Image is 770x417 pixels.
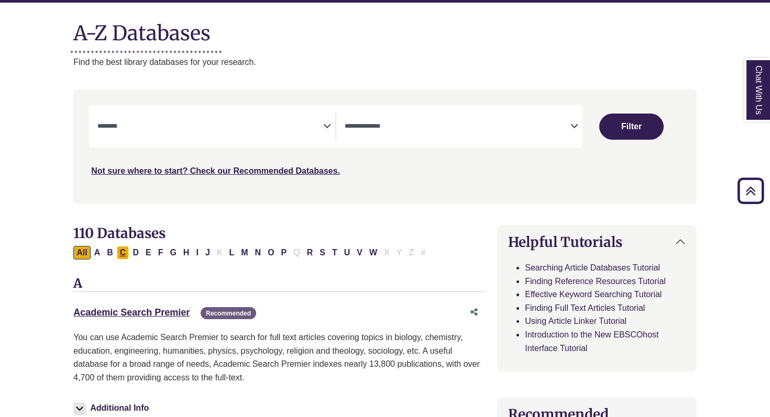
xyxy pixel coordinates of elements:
[201,307,256,319] span: Recommended
[345,123,570,131] textarea: Search
[525,290,662,299] a: Effective Keyword Searching Tutorial
[525,277,666,286] a: Finding Reference Resources Tutorial
[73,307,190,318] a: Academic Search Premier
[525,330,658,353] a: Introduction to the New EBSCOhost Interface Tutorial
[155,246,167,260] button: Filter Results F
[525,317,626,325] a: Using Article Linker Tutorial
[354,246,366,260] button: Filter Results V
[226,246,237,260] button: Filter Results L
[341,246,354,260] button: Filter Results U
[73,401,152,415] button: Additional Info
[599,114,664,140] button: Submit for Search Results
[238,246,251,260] button: Filter Results M
[252,246,265,260] button: Filter Results N
[329,246,340,260] button: Filter Results T
[498,226,696,258] button: Helpful Tutorials
[73,13,697,45] h1: A-Z Databases
[202,246,213,260] button: Filter Results J
[73,331,485,384] p: You can use Academic Search Premier to search for full text articles covering topics in biology, ...
[464,302,485,322] button: Share this database
[91,166,340,175] a: Not sure where to start? Check our Recommended Databases.
[117,246,129,260] button: Filter Results C
[265,246,277,260] button: Filter Results O
[316,246,328,260] button: Filter Results S
[278,246,290,260] button: Filter Results P
[73,89,697,204] nav: Search filters
[167,246,179,260] button: Filter Results G
[91,246,104,260] button: Filter Results A
[129,246,142,260] button: Filter Results D
[73,246,90,260] button: All
[73,55,697,69] p: Find the best library databases for your research.
[180,246,193,260] button: Filter Results H
[734,184,767,198] a: Back to Top
[73,247,430,256] div: Alpha-list to filter by first letter of database name
[73,276,485,292] h3: A
[525,303,645,312] a: Finding Full Text Articles Tutorial
[366,246,380,260] button: Filter Results W
[525,263,660,272] a: Searching Article Databases Tutorial
[193,246,201,260] button: Filter Results I
[73,224,166,242] span: 110 Databases
[97,123,323,131] textarea: Search
[104,246,116,260] button: Filter Results B
[304,246,316,260] button: Filter Results R
[142,246,155,260] button: Filter Results E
